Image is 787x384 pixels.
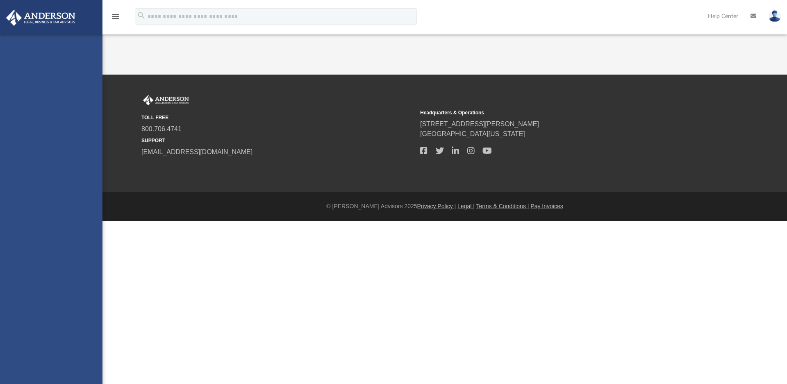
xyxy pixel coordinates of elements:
a: Legal | [457,203,475,209]
img: User Pic [769,10,781,22]
a: 800.706.4741 [141,125,182,132]
a: Privacy Policy | [417,203,456,209]
a: Pay Invoices [530,203,563,209]
a: Terms & Conditions | [476,203,529,209]
a: [STREET_ADDRESS][PERSON_NAME] [420,120,539,127]
a: [EMAIL_ADDRESS][DOMAIN_NAME] [141,148,252,155]
small: Headquarters & Operations [420,109,693,116]
a: [GEOGRAPHIC_DATA][US_STATE] [420,130,525,137]
div: © [PERSON_NAME] Advisors 2025 [102,202,787,211]
small: SUPPORT [141,137,414,144]
a: menu [111,16,121,21]
i: search [137,11,146,20]
small: TOLL FREE [141,114,414,121]
img: Anderson Advisors Platinum Portal [141,95,191,106]
i: menu [111,11,121,21]
img: Anderson Advisors Platinum Portal [4,10,78,26]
